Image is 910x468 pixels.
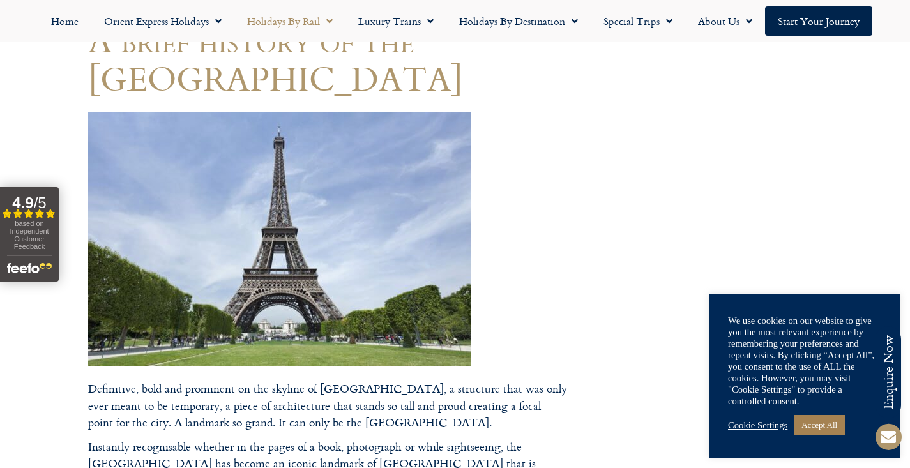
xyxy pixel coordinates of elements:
a: Luxury Trains [345,6,446,36]
a: Home [38,6,91,36]
a: About Us [685,6,765,36]
a: Holidays by Destination [446,6,591,36]
a: Orient Express Holidays [91,6,234,36]
div: We use cookies on our website to give you the most relevant experience by remembering your prefer... [728,315,881,407]
a: Start your Journey [765,6,872,36]
a: Holidays by Rail [234,6,345,36]
a: Accept All [794,415,845,435]
a: Cookie Settings [728,419,787,431]
nav: Menu [6,6,904,36]
a: Special Trips [591,6,685,36]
